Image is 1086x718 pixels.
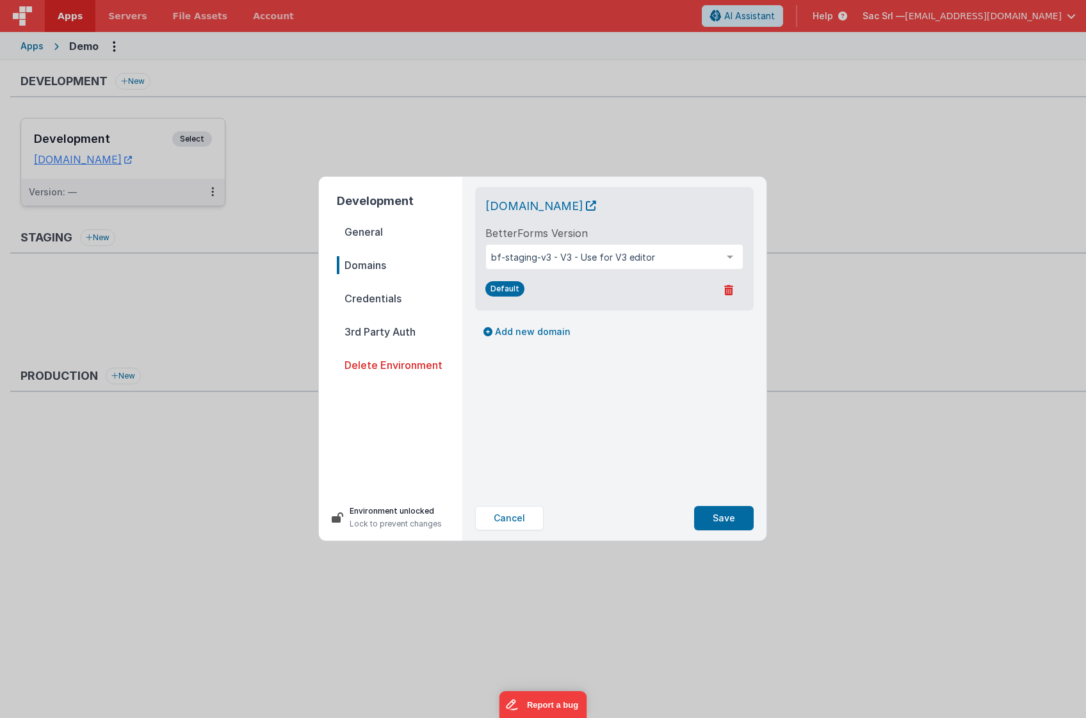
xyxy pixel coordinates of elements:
label: BetterForms Version [485,225,588,241]
span: General [337,223,462,241]
span: 3rd Party Auth [337,323,462,341]
iframe: Marker.io feedback button [499,691,587,718]
p: Lock to prevent changes [350,518,442,530]
h2: Development [337,192,462,210]
p: Environment unlocked [350,505,442,518]
span: Domains [337,256,462,274]
button: Add new domain [475,321,579,343]
span: Delete Environment [337,356,462,374]
span: bf-staging-v3 - V3 - Use for V3 editor [491,251,717,264]
a: [DOMAIN_NAME] [485,199,596,213]
button: Save [694,506,754,530]
button: Cancel [475,506,544,530]
span: Credentials [337,290,462,307]
span: Default [485,281,524,297]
